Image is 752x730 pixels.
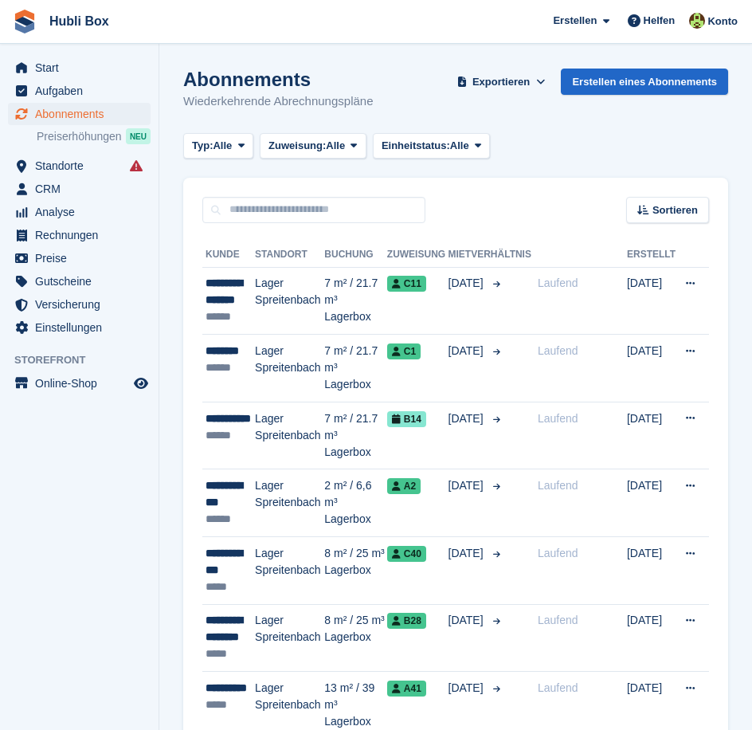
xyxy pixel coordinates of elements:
span: [DATE] [448,275,487,292]
span: Aufgaben [35,80,131,102]
span: Zuweisung: [268,138,326,154]
td: [DATE] [627,402,676,469]
td: [DATE] [627,537,676,605]
td: 2 m² / 6,6 m³ Lagerbox [324,469,387,537]
span: B28 [387,613,426,629]
span: Laufend [538,479,578,492]
span: Typ: [192,138,213,154]
span: Analyse [35,201,131,223]
span: Start [35,57,131,79]
span: C1 [387,343,421,359]
span: A2 [387,478,421,494]
button: Exportieren [454,69,549,95]
a: menu [8,178,151,200]
span: Einheitstatus: [382,138,450,154]
span: Abonnements [35,103,131,125]
th: Erstellt [627,242,676,268]
span: [DATE] [448,612,487,629]
a: menu [8,201,151,223]
span: Online-Shop [35,372,131,394]
td: Lager Spreitenbach [255,604,324,672]
a: menu [8,103,151,125]
span: B14 [387,411,426,427]
span: Konto [707,14,738,29]
span: C11 [387,276,426,292]
span: Rechnungen [35,224,131,246]
td: [DATE] [627,469,676,537]
td: Lager Spreitenbach [255,469,324,537]
span: Laufend [538,412,578,425]
td: Lager Spreitenbach [255,537,324,605]
span: Laufend [538,681,578,694]
span: CRM [35,178,131,200]
th: Zuweisung [387,242,448,268]
span: [DATE] [448,410,487,427]
span: Laufend [538,344,578,357]
span: A41 [387,681,426,697]
p: Wiederkehrende Abrechnungspläne [183,92,374,111]
button: Typ: Alle [183,133,253,159]
span: Helfen [644,13,676,29]
a: menu [8,57,151,79]
td: 8 m² / 25 m³ Lagerbox [324,604,387,672]
span: Exportieren [472,74,530,90]
a: menu [8,293,151,316]
td: [DATE] [627,267,676,335]
td: 8 m² / 25 m³ Lagerbox [324,537,387,605]
td: Lager Spreitenbach [255,402,324,469]
td: 7 m² / 21.7 m³ Lagerbox [324,402,387,469]
td: [DATE] [627,335,676,402]
span: Preiserhöhungen [37,129,122,144]
span: C40 [387,546,426,562]
img: Luca Space4you [689,13,705,29]
span: Preise [35,247,131,269]
a: Preiserhöhungen NEU [37,128,151,145]
button: Einheitstatus: Alle [373,133,491,159]
span: Versicherung [35,293,131,316]
a: menu [8,80,151,102]
a: menu [8,224,151,246]
span: Alle [326,138,345,154]
td: Lager Spreitenbach [255,267,324,335]
a: menu [8,155,151,177]
th: Mietverhältnis [448,242,531,268]
img: stora-icon-8386f47178a22dfd0bd8f6a31ec36ba5ce8667c1dd55bd0f319d3a0aa187defe.svg [13,10,37,33]
th: Kunde [202,242,255,268]
td: Lager Spreitenbach [255,335,324,402]
span: [DATE] [448,680,487,697]
i: Es sind Fehler bei der Synchronisierung von Smart-Einträgen aufgetreten [130,159,143,172]
span: Erstellen [553,13,597,29]
td: 7 m² / 21.7 m³ Lagerbox [324,267,387,335]
span: Alle [450,138,469,154]
span: Sortieren [652,202,698,218]
span: [DATE] [448,343,487,359]
a: menu [8,247,151,269]
td: [DATE] [627,604,676,672]
a: Speisekarte [8,372,151,394]
span: Storefront [14,352,159,368]
div: NEU [126,128,151,144]
span: Einstellungen [35,316,131,339]
a: Vorschau-Shop [131,374,151,393]
span: [DATE] [448,545,487,562]
span: Alle [213,138,232,154]
th: Buchung [324,242,387,268]
span: Laufend [538,614,578,626]
span: Gutscheine [35,270,131,292]
td: 7 m² / 21.7 m³ Lagerbox [324,335,387,402]
a: menu [8,316,151,339]
a: Erstellen eines Abonnements [561,69,728,95]
span: Laufend [538,277,578,289]
span: Laufend [538,547,578,559]
span: [DATE] [448,477,487,494]
a: Hubli Box [43,8,116,34]
a: menu [8,270,151,292]
h1: Abonnements [183,69,374,90]
th: Standort [255,242,324,268]
button: Zuweisung: Alle [260,133,366,159]
span: Standorte [35,155,131,177]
